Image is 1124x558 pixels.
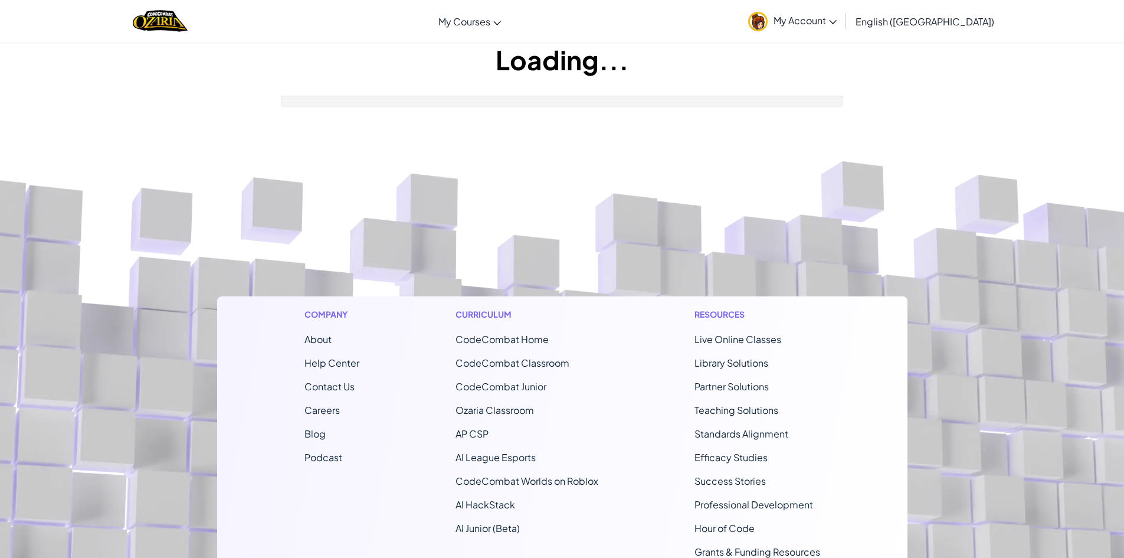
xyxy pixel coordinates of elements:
[304,380,355,393] span: Contact Us
[438,15,490,28] span: My Courses
[694,522,755,534] a: Hour of Code
[774,14,837,27] span: My Account
[304,308,359,321] h1: Company
[456,522,520,534] a: AI Junior (Beta)
[694,475,766,487] a: Success Stories
[304,333,332,345] a: About
[133,9,188,33] img: Home
[694,380,769,393] a: Partner Solutions
[456,308,598,321] h1: Curriculum
[694,333,781,345] a: Live Online Classes
[742,2,843,40] a: My Account
[748,12,768,31] img: avatar
[304,428,326,440] a: Blog
[694,428,788,440] a: Standards Alignment
[304,451,342,464] a: Podcast
[694,451,768,464] a: Efficacy Studies
[456,404,534,416] a: Ozaria Classroom
[694,357,768,369] a: Library Solutions
[456,428,489,440] a: AP CSP
[456,380,546,393] a: CodeCombat Junior
[456,451,536,464] a: AI League Esports
[456,475,598,487] a: CodeCombat Worlds on Roblox
[456,357,569,369] a: CodeCombat Classroom
[133,9,188,33] a: Ozaria by CodeCombat logo
[456,333,549,345] span: CodeCombat Home
[694,404,778,416] a: Teaching Solutions
[850,5,1000,37] a: English ([GEOGRAPHIC_DATA])
[694,546,820,558] a: Grants & Funding Resources
[304,404,340,416] a: Careers
[456,498,515,511] a: AI HackStack
[694,308,820,321] h1: Resources
[432,5,507,37] a: My Courses
[304,357,359,369] a: Help Center
[694,498,813,511] a: Professional Development
[856,15,994,28] span: English ([GEOGRAPHIC_DATA])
